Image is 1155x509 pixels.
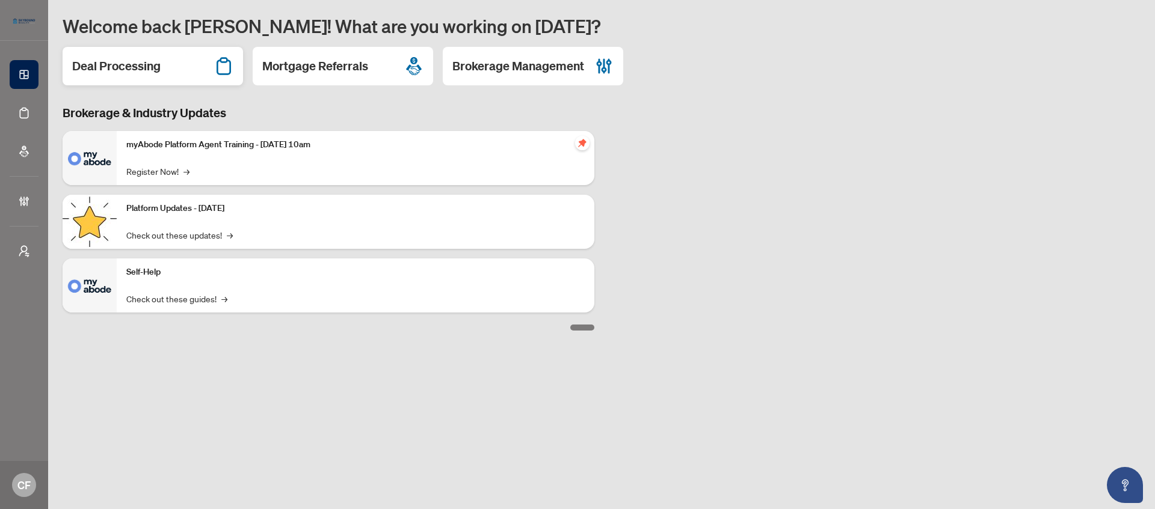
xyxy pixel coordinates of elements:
span: → [227,228,233,242]
img: Platform Updates - September 16, 2025 [63,195,117,249]
img: myAbode Platform Agent Training - October 1, 2025 @ 10am [63,131,117,185]
span: → [183,165,189,178]
a: Check out these updates!→ [126,228,233,242]
h3: Brokerage & Industry Updates [63,105,594,121]
button: Open asap [1107,467,1143,503]
p: Self-Help [126,266,585,279]
p: myAbode Platform Agent Training - [DATE] 10am [126,138,585,151]
h2: Mortgage Referrals [262,58,368,75]
span: CF [17,477,31,493]
h2: Brokerage Management [452,58,584,75]
h1: Welcome back [PERSON_NAME]! What are you working on [DATE]? [63,14,1141,37]
img: Self-Help [63,258,117,312]
span: → [221,292,227,305]
span: pushpin [575,136,590,150]
a: Check out these guides!→ [126,292,227,305]
span: user-switch [18,245,30,257]
a: Register Now!→ [126,165,189,178]
img: logo [10,15,38,27]
p: Platform Updates - [DATE] [126,202,585,215]
h2: Deal Processing [72,58,161,75]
